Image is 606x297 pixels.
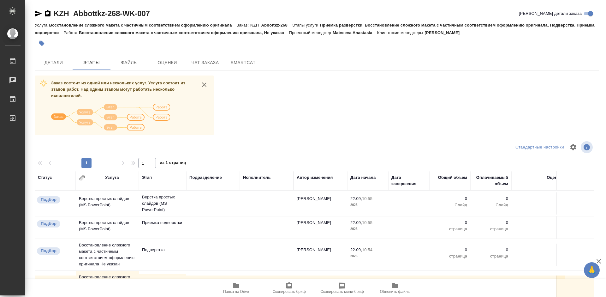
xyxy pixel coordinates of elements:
[362,196,372,201] p: 10:55
[425,30,464,35] p: [PERSON_NAME]
[473,202,508,208] p: Слайд
[51,81,185,98] span: Заказ состоит из одной или нескольких услуг. Услуга состоит из этапов работ. Над одним этапом мог...
[39,59,69,67] span: Детали
[35,10,42,17] button: Скопировать ссылку для ЯМессенджера
[369,279,422,297] button: Обновить файлы
[473,253,508,259] p: страница
[76,192,139,215] td: Верстка простых слайдов (MS PowerPoint)
[362,247,372,252] p: 10:54
[142,220,183,226] p: Приемка подверстки
[473,247,508,253] p: 0
[76,59,107,67] span: Этапы
[432,202,467,208] p: Слайд
[63,30,79,35] p: Работа
[432,253,467,259] p: страница
[79,30,289,35] p: Восстановление сложного макета с частичным соответствием оформлению оригинала, Не указан
[142,247,183,253] p: Подверстка
[584,262,600,278] button: 🙏
[41,221,56,227] p: Подбор
[250,23,292,27] p: KZH_Abbottkz-268
[142,194,183,213] p: Верстка простых слайдов (MS PowerPoint)
[190,59,220,67] span: Чат заказа
[35,23,595,35] p: Приемка разверстки, Восстановление сложного макета с частичным соответствием оформлению оригинала...
[473,174,508,187] div: Оплачиваемый объем
[243,174,271,181] div: Исполнитель
[44,10,51,17] button: Скопировать ссылку
[294,216,347,239] td: [PERSON_NAME]
[432,196,467,202] p: 0
[76,216,139,239] td: Верстка простых слайдов (MS PowerPoint)
[76,239,139,270] td: Восстановление сложного макета с частичным соответствием оформлению оригинала Не указан
[350,247,362,252] p: 22.09,
[35,23,49,27] p: Услуга
[294,244,347,266] td: [PERSON_NAME]
[237,23,250,27] p: Заказ:
[438,174,467,181] div: Общий объем
[473,279,508,285] p: 40
[289,30,333,35] p: Проектный менеджер
[199,80,209,89] button: close
[41,197,56,203] p: Подбор
[473,196,508,202] p: 0
[292,23,320,27] p: Этапы услуги
[105,174,119,181] div: Услуга
[223,289,249,294] span: Папка на Drive
[350,196,362,201] p: 22.09,
[350,253,385,259] p: 2025
[316,279,369,297] button: Скопировать мини-бриф
[519,10,582,17] span: [PERSON_NAME] детали заказа
[79,175,85,181] button: Сгруппировать
[350,174,376,181] div: Дата начала
[350,202,385,208] p: 2025
[54,9,150,18] a: KZH_Abbottkz-268-WK-007
[514,142,566,152] div: split button
[152,59,182,67] span: Оценки
[473,226,508,232] p: страница
[377,30,425,35] p: Клиентские менеджеры
[49,23,236,27] p: Восстановление сложного макета с частичным соответствием оформлению оригинала
[189,174,222,181] div: Подразделение
[160,159,186,168] span: из 1 страниц
[547,174,562,181] div: Оценка
[432,247,467,253] p: 0
[210,279,263,297] button: Папка на Drive
[586,264,597,277] span: 🙏
[350,220,362,225] p: 22.09,
[432,220,467,226] p: 0
[35,36,49,50] button: Добавить тэг
[391,174,426,187] div: Дата завершения
[297,174,333,181] div: Автор изменения
[38,174,52,181] div: Статус
[432,279,467,285] p: 40
[228,59,258,67] span: SmartCat
[272,289,306,294] span: Скопировать бриф
[41,248,56,254] p: Подбор
[142,277,183,296] p: Восстановление сложного макета с част...
[350,226,385,232] p: 2025
[380,289,411,294] span: Обновить файлы
[566,140,581,155] span: Настроить таблицу
[142,174,152,181] div: Этап
[473,220,508,226] p: 0
[362,220,372,225] p: 10:55
[294,192,347,215] td: [PERSON_NAME]
[432,226,467,232] p: страница
[581,141,594,153] span: Посмотреть информацию
[114,59,145,67] span: Файлы
[333,30,377,35] p: Matveeva Anastasia
[263,279,316,297] button: Скопировать бриф
[320,289,364,294] span: Скопировать мини-бриф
